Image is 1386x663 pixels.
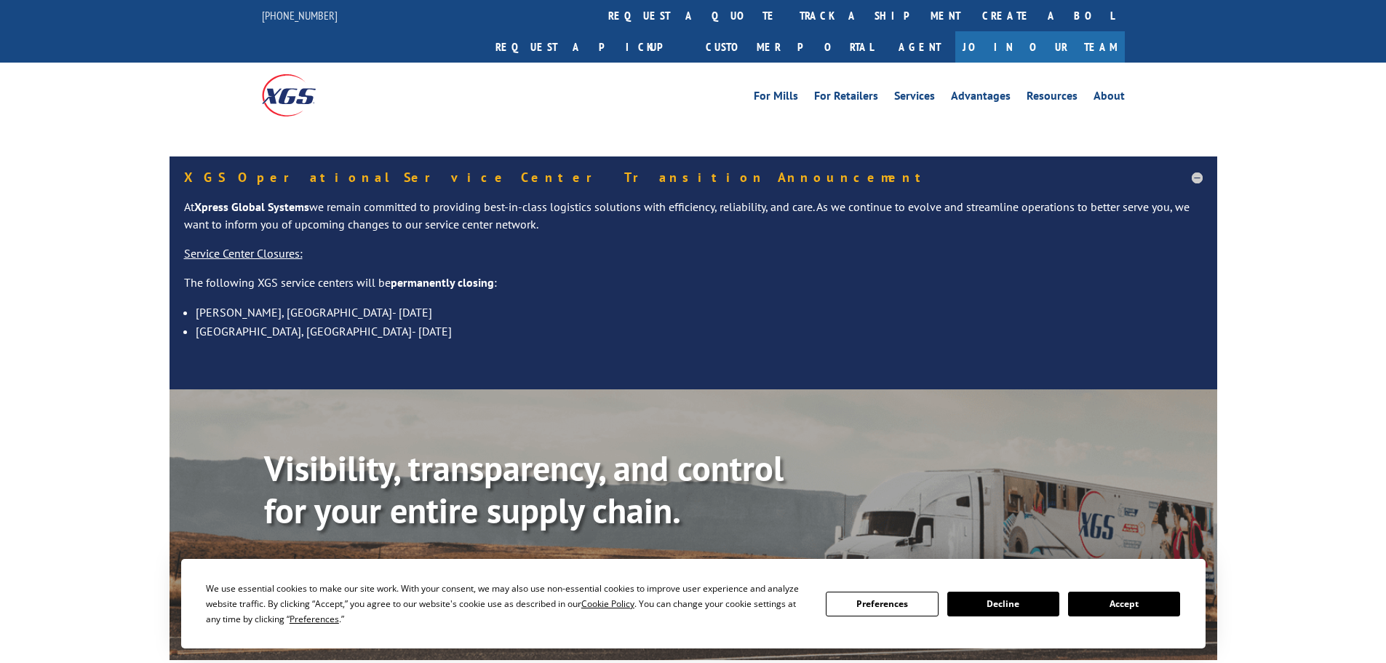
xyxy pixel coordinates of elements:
[196,322,1203,341] li: [GEOGRAPHIC_DATA], [GEOGRAPHIC_DATA]- [DATE]
[826,592,938,616] button: Preferences
[947,592,1059,616] button: Decline
[695,31,884,63] a: Customer Portal
[194,199,309,214] strong: Xpress Global Systems
[264,445,784,533] b: Visibility, transparency, and control for your entire supply chain.
[485,31,695,63] a: Request a pickup
[894,90,935,106] a: Services
[262,8,338,23] a: [PHONE_NUMBER]
[951,90,1011,106] a: Advantages
[884,31,955,63] a: Agent
[1094,90,1125,106] a: About
[196,303,1203,322] li: [PERSON_NAME], [GEOGRAPHIC_DATA]- [DATE]
[754,90,798,106] a: For Mills
[290,613,339,625] span: Preferences
[955,31,1125,63] a: Join Our Team
[391,275,494,290] strong: permanently closing
[184,246,303,261] u: Service Center Closures:
[184,171,1203,184] h5: XGS Operational Service Center Transition Announcement
[1068,592,1180,616] button: Accept
[184,199,1203,245] p: At we remain committed to providing best-in-class logistics solutions with efficiency, reliabilit...
[814,90,878,106] a: For Retailers
[181,559,1206,648] div: Cookie Consent Prompt
[206,581,808,627] div: We use essential cookies to make our site work. With your consent, we may also use non-essential ...
[184,274,1203,303] p: The following XGS service centers will be :
[1027,90,1078,106] a: Resources
[581,598,634,610] span: Cookie Policy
